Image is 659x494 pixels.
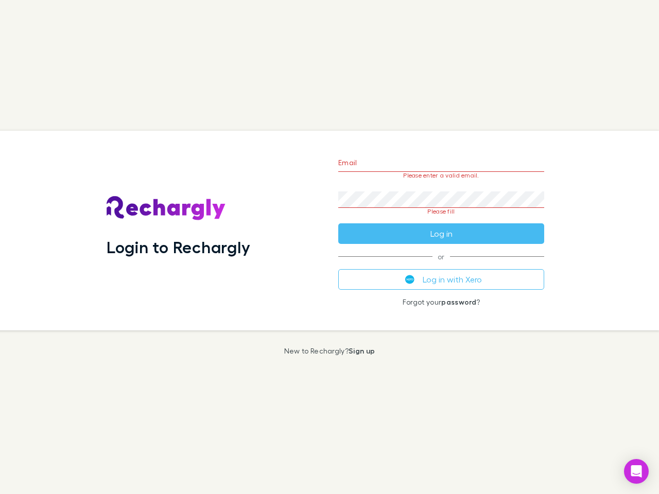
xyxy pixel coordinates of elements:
span: or [338,256,544,257]
p: Forgot your ? [338,298,544,306]
a: Sign up [349,346,375,355]
button: Log in [338,223,544,244]
img: Xero's logo [405,275,414,284]
p: New to Rechargly? [284,347,375,355]
h1: Login to Rechargly [107,237,250,257]
p: Please enter a valid email. [338,172,544,179]
img: Rechargly's Logo [107,196,226,221]
button: Log in with Xero [338,269,544,290]
p: Please fill [338,208,544,215]
a: password [441,297,476,306]
div: Open Intercom Messenger [624,459,649,484]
